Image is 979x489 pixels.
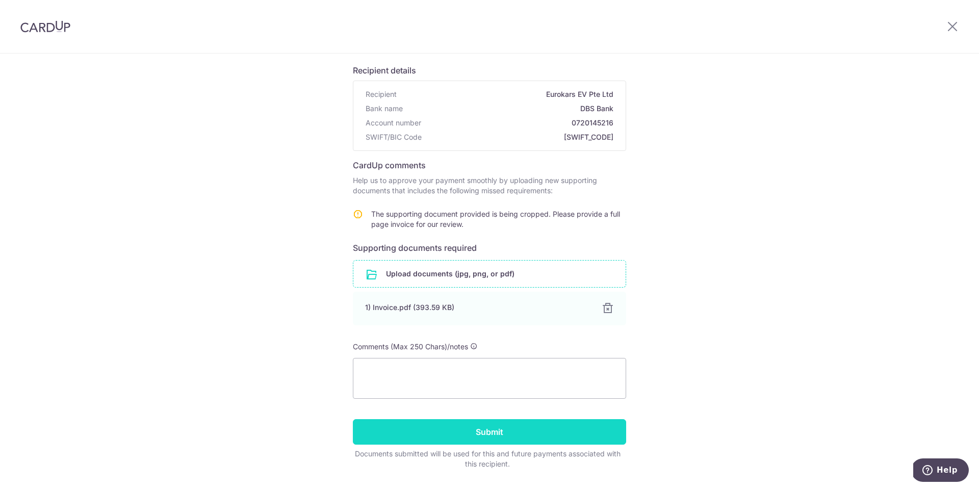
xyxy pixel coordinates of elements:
span: [SWIFT_CODE] [426,132,613,142]
div: Documents submitted will be used for this and future payments associated with this recipient. [353,449,622,469]
span: SWIFT/BIC Code [366,132,422,142]
h6: Supporting documents required [353,242,626,254]
input: Submit [353,419,626,445]
div: Upload documents (jpg, png, or pdf) [353,260,626,288]
p: Help us to approve your payment smoothly by uploading new supporting documents that includes the ... [353,175,626,196]
span: DBS Bank [407,104,613,114]
span: Eurokars EV Pte Ltd [401,89,613,99]
h6: CardUp comments [353,159,626,171]
span: Account number [366,118,421,128]
span: Comments (Max 250 Chars)/notes [353,342,468,351]
span: The supporting document provided is being cropped. Please provide a full page invoice for our rev... [371,210,620,228]
div: 1) Invoice.pdf (393.59 KB) [365,302,589,313]
img: CardUp [20,20,70,33]
h6: Recipient details [353,64,626,76]
iframe: Opens a widget where you can find more information [913,458,969,484]
span: Recipient [366,89,397,99]
span: Bank name [366,104,403,114]
span: 0720145216 [425,118,613,128]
